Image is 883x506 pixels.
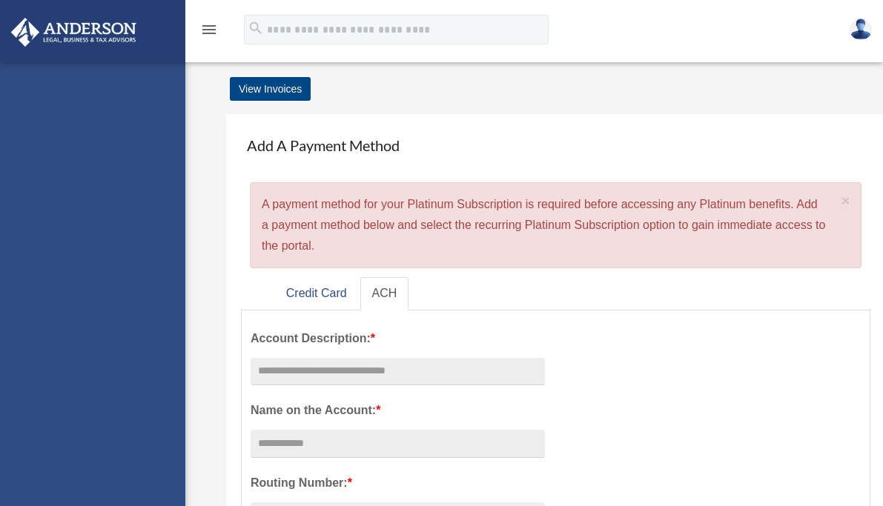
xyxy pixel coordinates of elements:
[241,129,870,162] h4: Add A Payment Method
[200,26,218,39] a: menu
[360,277,409,310] a: ACH
[274,277,359,310] a: Credit Card
[850,19,872,40] img: User Pic
[841,193,850,208] button: Close
[248,20,264,36] i: search
[251,473,545,493] label: Routing Number:
[251,400,545,421] label: Name on the Account:
[230,77,311,101] a: View Invoices
[250,182,861,268] div: A payment method for your Platinum Subscription is required before accessing any Platinum benefit...
[841,192,850,209] span: ×
[7,18,141,47] img: Anderson Advisors Platinum Portal
[251,328,545,349] label: Account Description:
[200,21,218,39] i: menu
